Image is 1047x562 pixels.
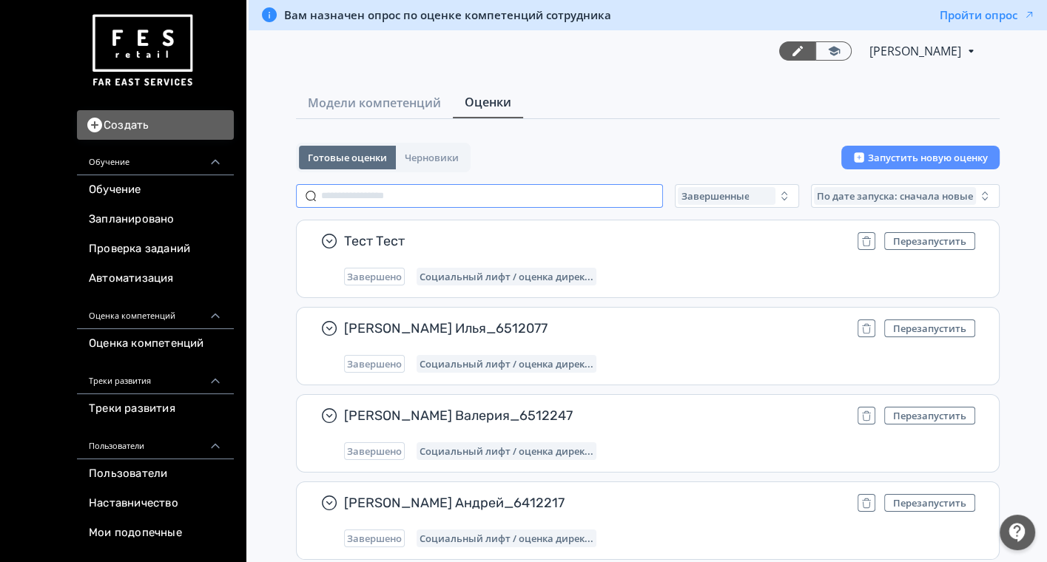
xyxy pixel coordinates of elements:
button: Перезапустить [884,407,975,424]
a: Треки развития [77,394,234,424]
span: Модели компетенций [308,94,441,112]
button: Пройти опрос [940,7,1035,22]
img: https://files.teachbase.ru/system/account/57463/logo/medium-936fc5084dd2c598f50a98b9cbe0469a.png [89,9,195,92]
a: Наставничество [77,489,234,518]
a: Обучение [77,175,234,205]
a: Переключиться в режим ученика [815,41,852,61]
span: [PERSON_NAME] Валерия_6512247 [344,407,846,424]
button: Готовые оценки [299,146,396,169]
span: Завершено [347,271,402,282]
button: Перезапустить [884,232,975,250]
div: Оценка компетенций [77,294,234,329]
a: Проверка заданий [77,234,234,264]
span: Оценки [465,93,511,111]
a: Запланировано [77,205,234,234]
span: Черновики [405,152,459,163]
button: Перезапустить [884,319,975,337]
span: Завершено [347,445,402,457]
span: Социальный лифт / оценка директора магазина [420,358,593,370]
button: Перезапустить [884,494,975,512]
span: Готовые оценки [308,152,387,163]
span: Социальный лифт / оценка директора магазина [420,532,593,544]
button: Создать [77,110,234,140]
button: По дате запуска: сначала новые [811,184,1000,208]
a: Мои подопечные [77,518,234,548]
span: [PERSON_NAME] Илья_6512077 [344,319,846,337]
span: Вам назначен опрос по оценке компетенций сотрудника [284,7,611,22]
span: Завершено [347,358,402,370]
div: Треки развития [77,359,234,394]
a: Пользователи [77,459,234,489]
span: По дате запуска: сначала новые [817,190,973,202]
span: Социальный лифт / оценка директора магазина [420,271,593,282]
div: Пользователи [77,424,234,459]
a: Автоматизация [77,264,234,294]
div: Обучение [77,140,234,175]
span: Завершено [347,532,402,544]
button: Черновики [396,146,468,169]
button: Завершенные [675,184,799,208]
span: Завершенные [681,190,749,202]
a: Оценка компетенций [77,329,234,359]
span: Светлана Илюхина [869,42,963,60]
span: Тест Тест [344,232,846,250]
button: Запустить новую оценку [841,146,1000,169]
span: Социальный лифт / оценка директора магазина [420,445,593,457]
span: [PERSON_NAME] Андрей_6412217 [344,494,846,512]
